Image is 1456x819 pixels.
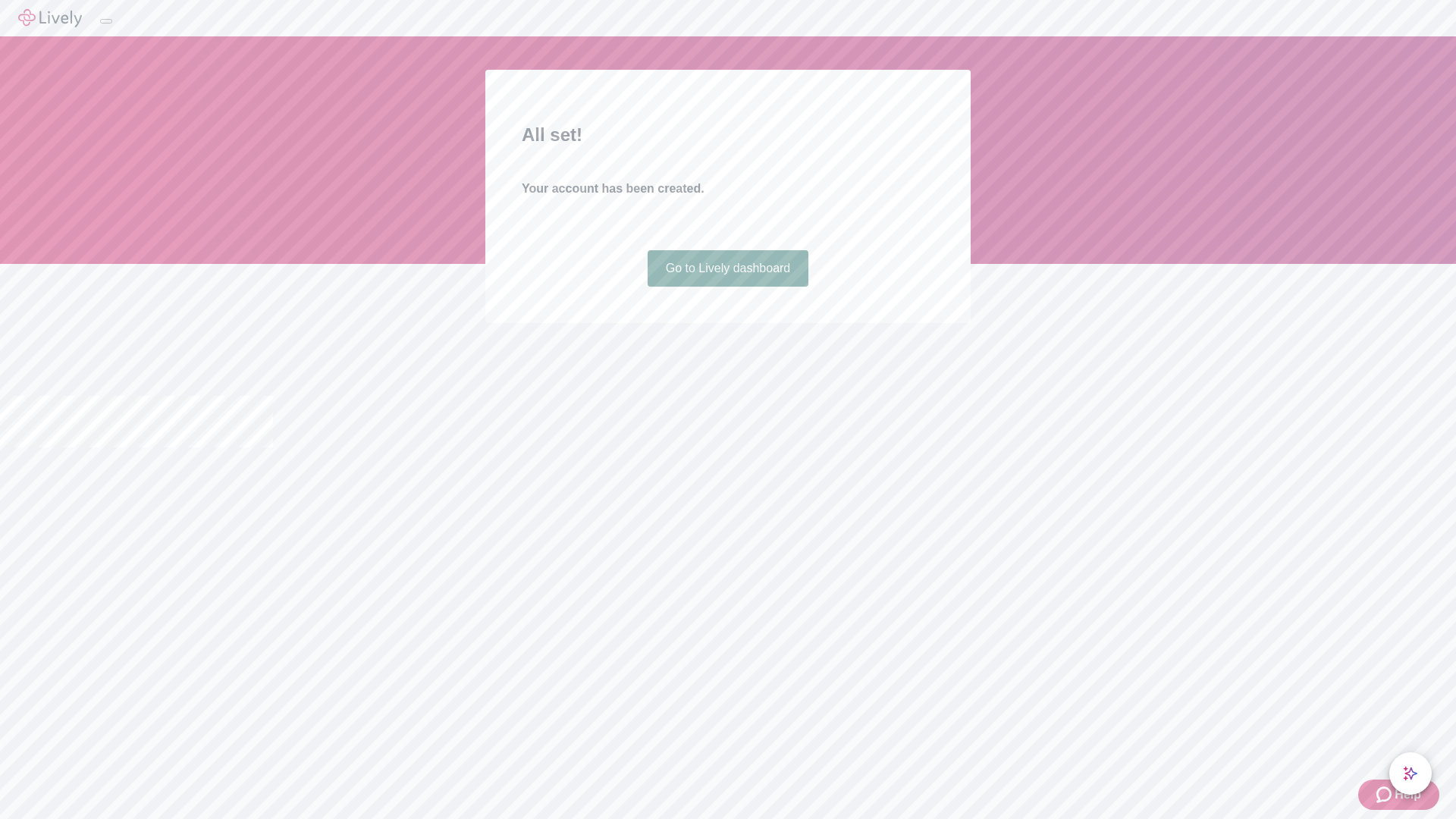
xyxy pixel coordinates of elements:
[1389,752,1432,795] button: chat
[1358,780,1439,810] button: Zendesk support iconHelp
[522,121,934,149] h2: All set!
[18,9,82,27] img: Lively
[1395,786,1421,804] span: Help
[648,250,809,287] a: Go to Lively dashboard
[100,19,112,24] button: Log out
[522,180,934,198] h4: Your account has been created.
[1403,766,1418,781] svg: Lively AI Assistant
[1376,786,1395,804] svg: Zendesk support icon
